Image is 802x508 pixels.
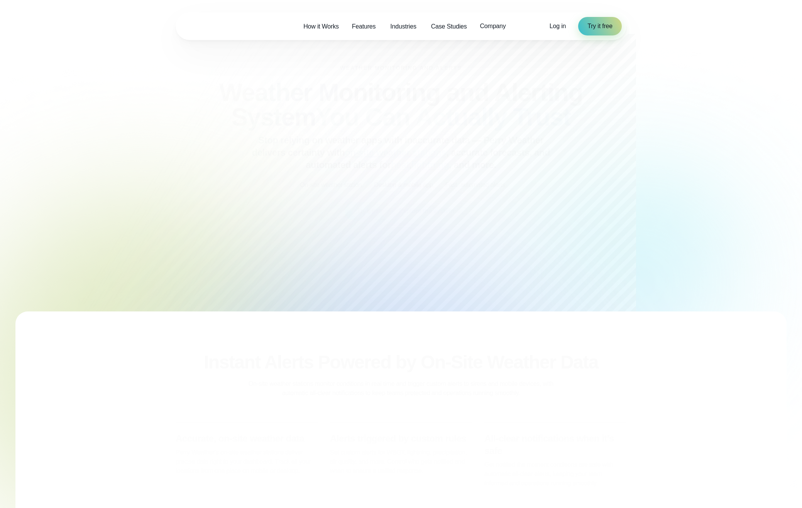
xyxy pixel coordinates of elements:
[550,22,566,31] a: Log in
[297,19,345,34] a: How it Works
[431,22,467,31] span: Case Studies
[425,19,474,34] a: Case Studies
[303,22,339,31] span: How it Works
[587,22,612,31] span: Try it free
[352,22,376,31] span: Features
[578,17,622,35] a: Try it free
[390,22,416,31] span: Industries
[480,22,506,31] span: Company
[550,23,566,29] span: Log in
